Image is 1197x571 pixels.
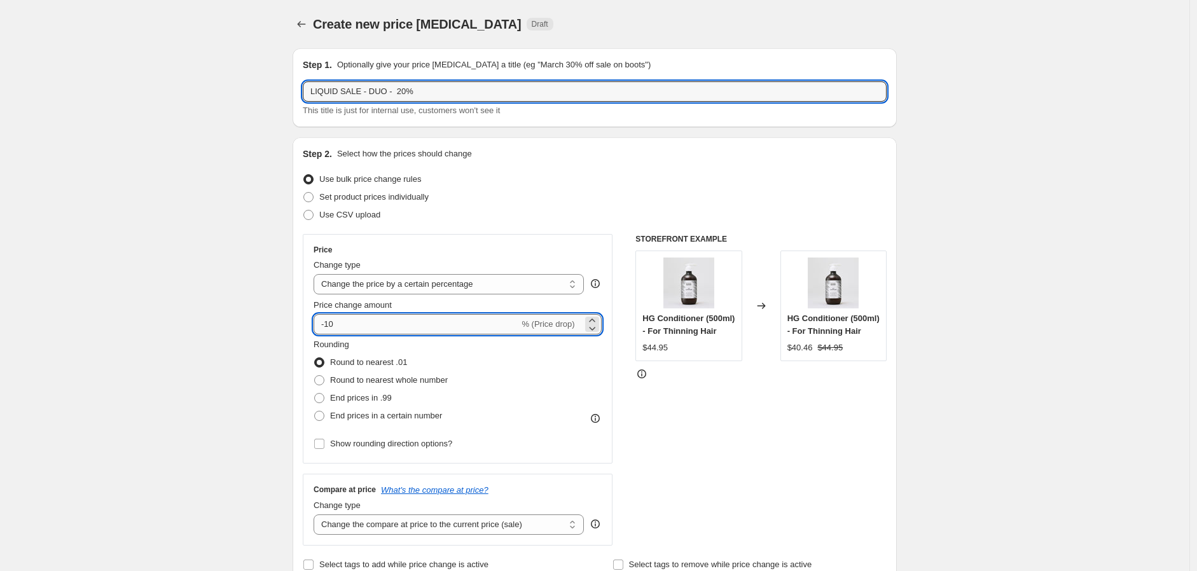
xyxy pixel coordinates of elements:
img: HairGrowthConditioner_500ml_80x.jpg [808,258,859,308]
p: Optionally give your price [MEDICAL_DATA] a title (eg "March 30% off sale on boots") [337,58,651,71]
span: Select tags to add while price change is active [319,560,488,569]
h2: Step 1. [303,58,332,71]
span: Price change amount [314,300,392,310]
span: This title is just for internal use, customers won't see it [303,106,500,115]
span: Use CSV upload [319,210,380,219]
span: Change type [314,260,361,270]
h2: Step 2. [303,148,332,160]
p: Select how the prices should change [337,148,472,160]
div: help [589,518,602,530]
span: Round to nearest .01 [330,357,407,367]
h3: Price [314,245,332,255]
span: HG Conditioner (500ml) - For Thinning Hair [787,313,880,336]
h3: Compare at price [314,485,376,495]
span: $44.95 [817,343,843,352]
img: HairGrowthConditioner_500ml_80x.jpg [663,258,714,308]
input: 30% off holiday sale [303,81,887,102]
span: Select tags to remove while price change is active [629,560,812,569]
span: Use bulk price change rules [319,174,421,184]
span: Round to nearest whole number [330,375,448,385]
span: End prices in a certain number [330,411,442,420]
span: $44.95 [642,343,668,352]
span: HG Conditioner (500ml) - For Thinning Hair [642,313,735,336]
button: Price change jobs [293,15,310,33]
button: What's the compare at price? [381,485,488,495]
span: Change type [314,500,361,510]
span: Show rounding direction options? [330,439,452,448]
span: % (Price drop) [522,319,574,329]
span: Set product prices individually [319,192,429,202]
span: Rounding [314,340,349,349]
span: $40.46 [787,343,813,352]
span: End prices in .99 [330,393,392,402]
span: Draft [532,19,548,29]
span: Create new price [MEDICAL_DATA] [313,17,522,31]
div: help [589,277,602,290]
input: -15 [314,314,519,334]
h6: STOREFRONT EXAMPLE [635,234,887,244]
